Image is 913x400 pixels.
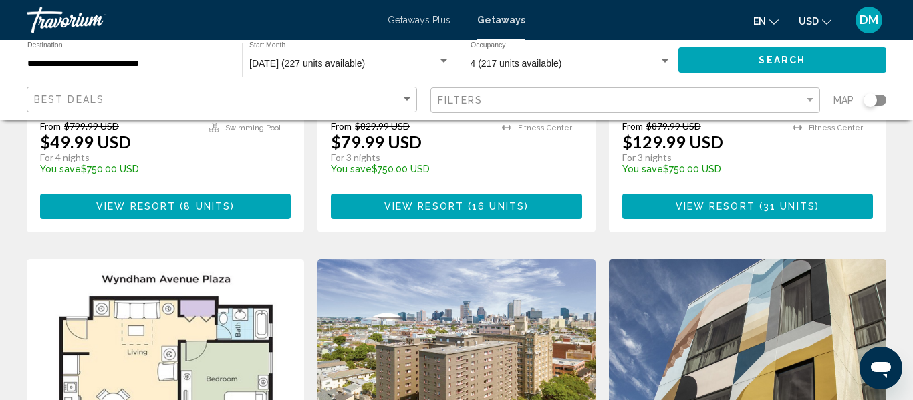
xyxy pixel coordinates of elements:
[799,11,831,31] button: Change currency
[40,120,61,132] span: From
[176,202,235,212] span: ( )
[622,120,643,132] span: From
[472,202,525,212] span: 16 units
[355,120,410,132] span: $829.99 USD
[852,6,886,34] button: User Menu
[471,58,562,69] span: 4 (217 units available)
[676,202,755,212] span: View Resort
[27,7,374,33] a: Travorium
[331,164,372,174] span: You save
[331,120,352,132] span: From
[388,15,450,25] a: Getaways Plus
[96,202,176,212] span: View Resort
[40,194,291,218] button: View Resort(8 units)
[331,164,488,174] p: $750.00 USD
[331,152,488,164] p: For 3 nights
[860,347,902,389] iframe: Button to launch messaging window
[331,194,581,218] button: View Resort(16 units)
[799,16,819,27] span: USD
[833,91,854,110] span: Map
[477,15,525,25] a: Getaways
[518,124,572,132] span: Fitness Center
[64,120,119,132] span: $799.99 USD
[34,94,413,106] mat-select: Sort by
[438,95,483,106] span: Filters
[622,164,663,174] span: You save
[646,120,701,132] span: $879.99 USD
[40,164,196,174] p: $750.00 USD
[809,124,863,132] span: Fitness Center
[34,94,104,105] span: Best Deals
[464,202,529,212] span: ( )
[184,202,231,212] span: 8 units
[622,132,723,152] p: $129.99 USD
[755,202,819,212] span: ( )
[763,202,815,212] span: 31 units
[40,164,81,174] span: You save
[331,132,422,152] p: $79.99 USD
[759,55,805,66] span: Search
[40,152,196,164] p: For 4 nights
[622,194,873,218] button: View Resort(31 units)
[622,164,779,174] p: $750.00 USD
[225,124,281,132] span: Swimming Pool
[753,16,766,27] span: en
[860,13,878,27] span: DM
[430,87,821,114] button: Filter
[622,152,779,164] p: For 3 nights
[753,11,779,31] button: Change language
[384,202,464,212] span: View Resort
[678,47,887,72] button: Search
[249,58,365,69] span: [DATE] (227 units available)
[40,132,131,152] p: $49.99 USD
